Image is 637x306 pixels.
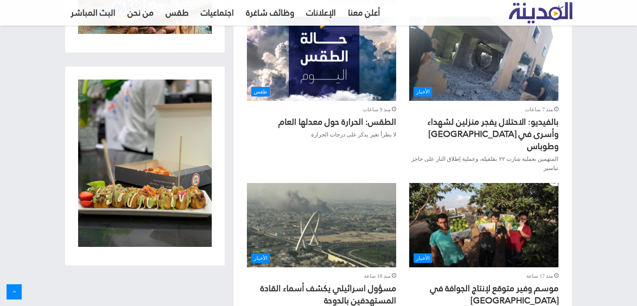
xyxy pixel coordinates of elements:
[414,87,432,96] span: الأخبار
[364,272,396,281] span: منذ 18 ساعة
[414,253,432,263] span: الأخبار
[247,130,396,139] p: لا يطرأ تغير يذكر على درجات الحرارة
[247,183,396,267] img: صورة مسؤول اسرائيلي يكشف أسماء القادة المستهدفين بالدوحة
[509,3,573,24] a: تلفزيون المدينة
[251,253,270,263] span: الأخبار
[427,113,558,154] a: بالفيديو: الاحتلال يفجر منزلين لشهداء وأسرى في [GEOGRAPHIC_DATA] وطوباس
[247,183,396,267] a: مسؤول اسرائيلي يكشف أسماء القادة المستهدفين بالدوحة
[509,2,573,23] img: تلفزيون المدينة
[409,17,558,101] img: صورة بالفيديو: الاحتلال يفجر منزلين لشهداء وأسرى في طولكرم وطوباس
[247,17,396,101] a: الطقس: الحرارة حول معدلها العام
[409,183,558,267] img: صورة موسم وفير متوقع لإنتاج الجوافة في قلقيلية
[247,17,396,101] img: صورة الطقس: الحرارة حول معدلها العام
[363,105,396,114] span: منذ 9 ساعات
[279,113,396,130] a: الطقس: الحرارة حول معدلها العام
[409,183,558,267] a: موسم وفير متوقع لإنتاج الجوافة في قلقيلية
[526,272,558,281] span: منذ 17 ساعة
[251,87,270,96] span: طقس
[525,105,558,114] span: منذ 7 ساعات
[409,17,558,101] a: بالفيديو: الاحتلال يفجر منزلين لشهداء وأسرى في طولكرم وطوباس
[409,154,558,173] p: المتهمين بعملية شارت ٢٢ بقلقيلة، وعملية إطلاق النار على حاجز تياسير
